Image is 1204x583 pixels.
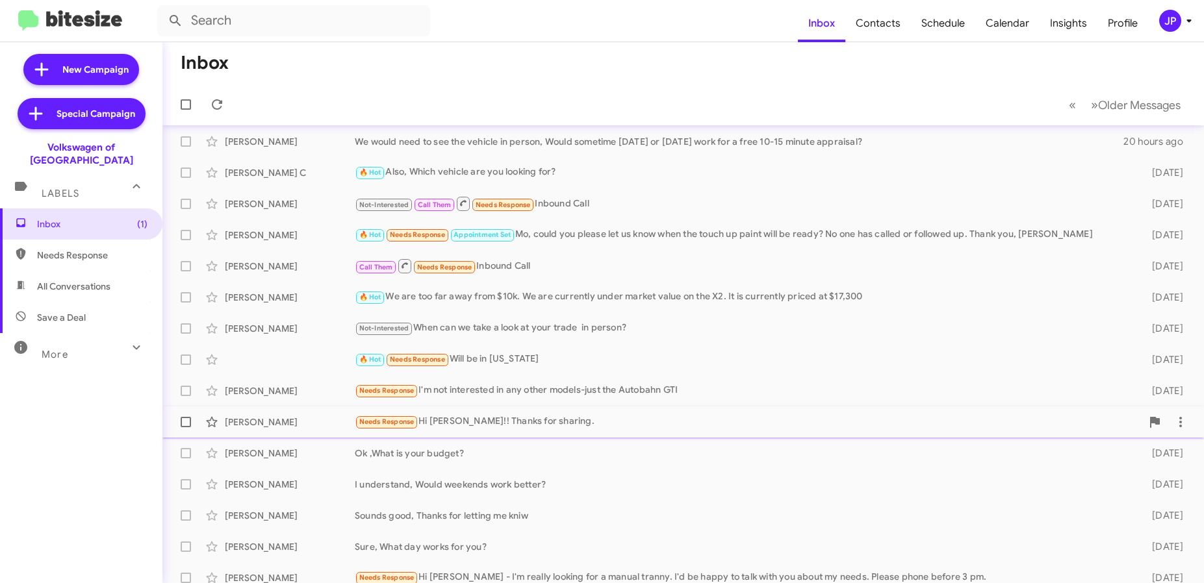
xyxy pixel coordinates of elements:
div: We are too far away from $10k. We are currently under market value on the X2. It is currently pri... [355,290,1132,304]
div: Will be in [US_STATE] [355,352,1132,367]
div: [DATE] [1132,353,1194,366]
span: 🔥 Hot [359,168,381,177]
div: [PERSON_NAME] [225,229,355,242]
div: [DATE] [1132,478,1194,491]
span: Needs Response [417,263,472,271]
span: 🔥 Hot [359,355,381,364]
div: [PERSON_NAME] [225,260,355,273]
span: Special Campaign [57,107,135,120]
nav: Page navigation example [1062,92,1188,118]
h1: Inbox [181,53,229,73]
div: [DATE] [1132,384,1194,397]
div: [PERSON_NAME] [225,478,355,491]
span: 🔥 Hot [359,293,381,301]
div: [PERSON_NAME] [225,197,355,210]
span: Needs Response [390,230,445,239]
span: All Conversations [37,280,110,293]
div: [DATE] [1132,291,1194,304]
div: [DATE] [1132,447,1194,460]
a: Schedule [911,5,975,42]
div: [DATE] [1132,229,1194,242]
a: Contacts [845,5,911,42]
div: Sounds good, Thanks for letting me kniw [355,509,1132,522]
div: Inbound Call [355,258,1132,274]
span: « [1069,97,1076,113]
span: » [1091,97,1098,113]
div: When can we take a look at your trade in person? [355,321,1132,336]
span: 🔥 Hot [359,230,381,239]
span: More [42,349,68,360]
span: Call Them [418,201,452,209]
div: [DATE] [1132,540,1194,553]
span: Not-Interested [359,201,409,209]
div: [PERSON_NAME] [225,291,355,304]
div: [DATE] [1132,166,1194,179]
div: Mo, could you please let us know when the touch up paint will be ready? No one has called or foll... [355,227,1132,242]
span: Labels [42,188,79,199]
a: Insights [1040,5,1097,42]
button: Previous [1061,92,1084,118]
span: Older Messages [1098,98,1181,112]
div: [PERSON_NAME] [225,322,355,335]
a: Calendar [975,5,1040,42]
span: New Campaign [62,63,129,76]
div: Also, Which vehicle are you looking for? [355,165,1132,180]
span: Needs Response [359,386,415,395]
span: Needs Response [390,355,445,364]
a: Profile [1097,5,1148,42]
span: (1) [137,217,147,230]
span: Needs Response [476,201,531,209]
span: Needs Response [359,573,415,582]
div: [PERSON_NAME] [225,540,355,553]
a: Special Campaign [18,98,146,129]
div: Inbound Call [355,195,1132,212]
button: Next [1083,92,1188,118]
span: Appointment Set [454,230,511,239]
div: [PERSON_NAME] [225,416,355,428]
div: I understand, Would weekends work better? [355,478,1132,491]
div: [DATE] [1132,509,1194,522]
div: [PERSON_NAME] [225,447,355,460]
div: [PERSON_NAME] [225,509,355,522]
div: Ok ,What is your budget? [355,447,1132,460]
div: [DATE] [1132,197,1194,210]
div: We would need to see the vehicle in person, Would sometime [DATE] or [DATE] work for a free 10-15... [355,135,1123,148]
div: JP [1159,10,1181,32]
a: Inbox [798,5,845,42]
span: Inbox [37,217,147,230]
span: Not-Interested [359,324,409,332]
span: Call Them [359,263,393,271]
div: Sure, What day works for you? [355,540,1132,553]
div: [DATE] [1132,260,1194,273]
div: [PERSON_NAME] C [225,166,355,179]
a: New Campaign [23,54,139,85]
span: Needs Response [37,249,147,262]
div: Hi [PERSON_NAME]!! Thanks for sharing. [355,414,1142,429]
div: [PERSON_NAME] [225,135,355,148]
div: [PERSON_NAME] [225,384,355,397]
span: Save a Deal [37,311,86,324]
div: [DATE] [1132,322,1194,335]
input: Search [157,5,430,36]
div: 20 hours ago [1123,135,1194,148]
button: JP [1148,10,1190,32]
span: Needs Response [359,417,415,426]
div: I'm not interested in any other models-just the Autobahn GTI [355,383,1132,398]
